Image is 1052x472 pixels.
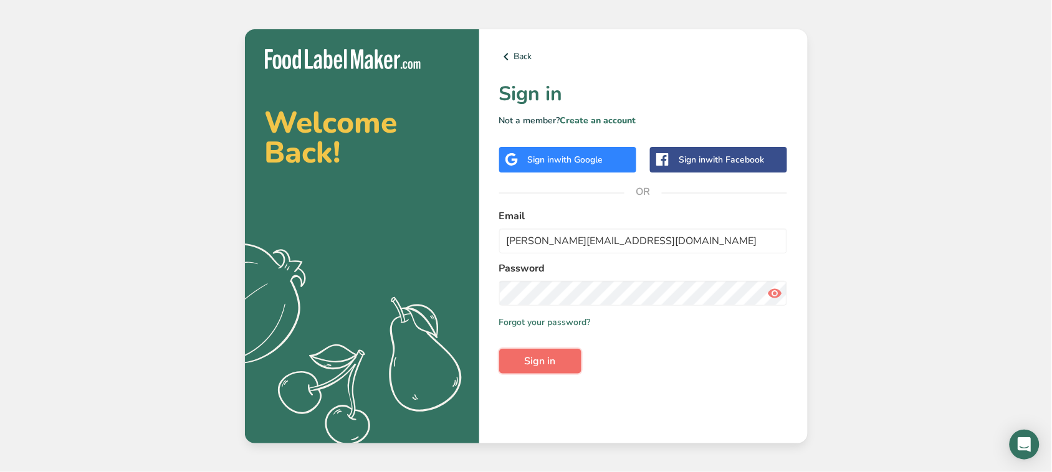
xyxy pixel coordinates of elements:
[499,114,788,127] p: Not a member?
[499,49,788,64] a: Back
[499,316,591,329] a: Forgot your password?
[679,153,764,166] div: Sign in
[624,173,662,210] span: OR
[528,153,603,166] div: Sign in
[499,349,581,374] button: Sign in
[499,209,788,224] label: Email
[499,79,788,109] h1: Sign in
[499,229,788,253] input: Enter Your Email
[1010,430,1040,460] div: Open Intercom Messenger
[499,261,788,276] label: Password
[555,154,603,166] span: with Google
[705,154,764,166] span: with Facebook
[265,108,459,168] h2: Welcome Back!
[265,49,421,70] img: Food Label Maker
[560,115,636,126] a: Create an account
[525,354,556,369] span: Sign in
